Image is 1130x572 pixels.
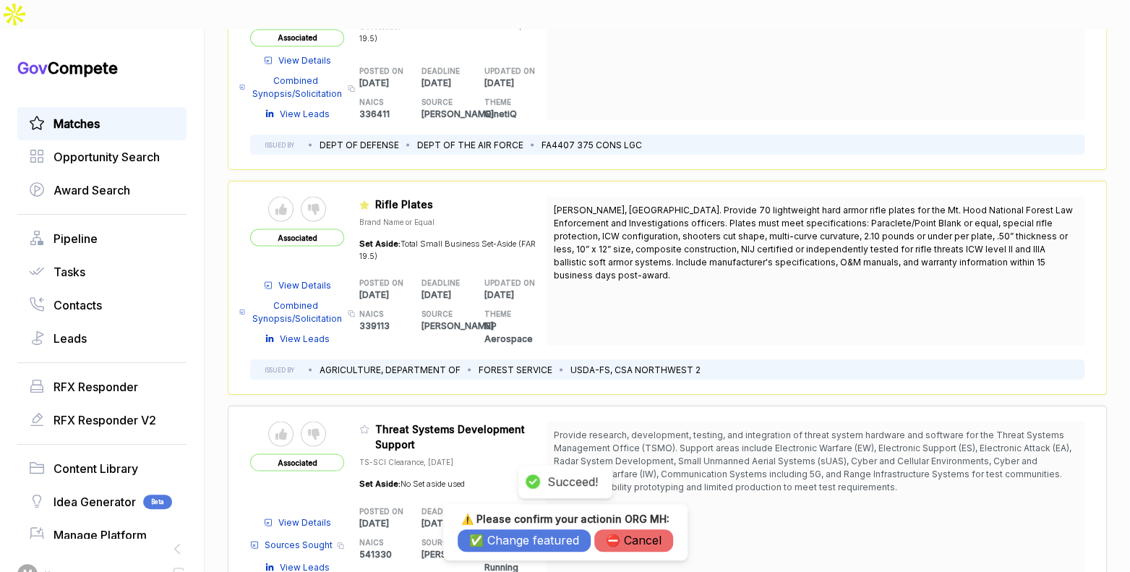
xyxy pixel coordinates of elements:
[421,319,484,332] p: [PERSON_NAME]
[53,493,136,511] span: Idea Generator
[401,478,465,488] span: No Set aside used
[421,277,461,288] h5: DEADLINE
[375,197,433,210] span: Rifle Plates
[421,76,484,89] p: [DATE]
[359,238,401,248] span: Set Aside:
[53,182,130,199] span: Award Search
[479,363,552,376] li: FOREST SERVICE
[29,263,175,281] a: Tasks
[421,308,461,319] h5: SOURCE
[484,65,524,76] h5: UPDATED ON
[359,537,399,547] h5: NAICS
[547,474,598,490] div: Succeed!
[484,288,547,301] p: [DATE]
[417,138,523,151] li: DEPT OF THE AIR FORCE
[250,29,344,46] span: Associated
[251,299,343,325] span: Combined Synopsis/Solicitation
[542,138,642,151] li: FA4407 375 CONS LGC
[239,74,343,100] a: Combined Synopsis/Solicitation
[53,115,100,132] span: Matches
[29,411,175,429] a: RFX Responder V2
[53,411,156,429] span: RFX Responder V2
[421,516,484,529] p: [DATE]
[375,422,525,450] span: Threat Systems Development Support
[359,21,536,43] span: Total Small Business Set-Aside (FAR 19.5)
[251,74,343,100] span: Combined Synopsis/Solicitation
[359,76,422,89] p: [DATE]
[359,547,422,560] p: 541330
[265,140,294,149] h5: ISSUED BY
[53,296,102,314] span: Contacts
[421,505,461,516] h5: DEADLINE
[359,478,401,488] span: Set Aside:
[17,59,48,77] span: Gov
[320,363,461,376] li: AGRICULTURE, DEPARTMENT OF
[421,288,484,301] p: [DATE]
[17,58,187,78] h1: Compete
[29,230,175,247] a: Pipeline
[554,429,1071,492] span: Provide research, development, testing, and integration of threat system hardware and software fo...
[278,54,331,67] span: View Details
[359,516,422,529] p: [DATE]
[53,148,160,166] span: Opportunity Search
[421,65,461,76] h5: DEADLINE
[53,378,138,396] span: RFX Responder
[29,526,175,544] a: Manage Platform
[359,238,536,260] span: Total Small Business Set-Aside (FAR 19.5)
[484,76,547,89] p: [DATE]
[359,308,399,319] h5: NAICS
[421,107,484,120] p: [PERSON_NAME]
[421,537,461,547] h5: SOURCE
[359,457,453,466] span: TS-SCI Clearance, [DATE]
[484,319,547,345] p: NP Aerospace
[29,378,175,396] a: RFX Responder
[280,107,330,120] span: View Leads
[458,529,591,552] button: ✅ Change featured
[359,277,399,288] h5: POSTED ON
[594,529,673,552] button: ⛔️ Cancel
[29,148,175,166] a: Opportunity Search
[143,495,172,509] span: Beta
[359,319,422,332] p: 339113
[421,96,461,107] h5: SOURCE
[359,65,399,76] h5: POSTED ON
[250,538,333,551] a: Sources Sought
[458,513,673,526] h3: ⚠️ Please confirm your action in ORG MH :
[484,308,524,319] h5: THEME
[29,115,175,132] a: Matches
[265,365,294,374] h5: ISSUED BY
[53,263,85,281] span: Tasks
[280,332,330,345] span: View Leads
[359,96,399,107] h5: NAICS
[359,288,422,301] p: [DATE]
[484,277,524,288] h5: UPDATED ON
[359,107,422,120] p: 336411
[29,493,175,511] a: Idea GeneratorBeta
[29,330,175,347] a: Leads
[484,107,547,120] p: QinetiQ
[53,230,98,247] span: Pipeline
[278,278,331,291] span: View Details
[278,516,331,529] span: View Details
[29,296,175,314] a: Contacts
[421,547,484,560] p: [PERSON_NAME]
[29,182,175,199] a: Award Search
[239,299,343,325] a: Combined Synopsis/Solicitation
[570,363,701,376] li: USDA-FS, CSA NORTHWEST 2
[53,460,138,477] span: Content Library
[250,453,344,471] span: Associated
[359,505,399,516] h5: POSTED ON
[554,204,1073,280] span: [PERSON_NAME], [GEOGRAPHIC_DATA]. Provide 70 lightweight hard armor rifle plates for the Mt. Hood...
[29,460,175,477] a: Content Library
[250,229,344,246] span: Associated
[53,526,147,544] span: Manage Platform
[53,330,87,347] span: Leads
[484,96,524,107] h5: THEME
[359,217,435,226] span: Brand Name or Equal
[265,538,333,551] span: Sources Sought
[320,138,399,151] li: DEPT OF DEFENSE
